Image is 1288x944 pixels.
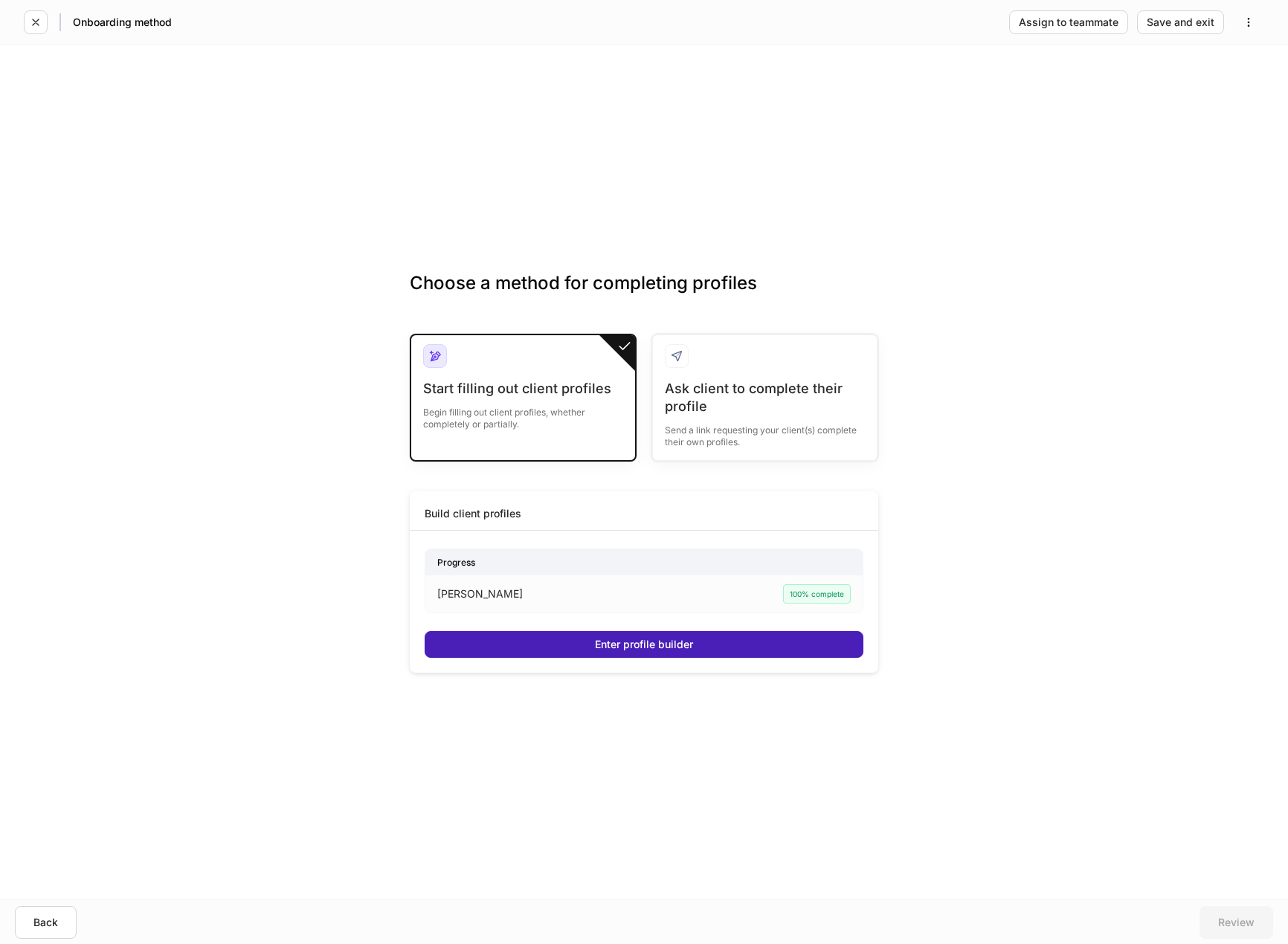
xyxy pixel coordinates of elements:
div: Assign to teammate [1019,17,1118,28]
button: Assign to teammate [1009,10,1128,34]
h3: Choose a method for completing profiles [410,271,878,319]
button: Enter profile builder [425,631,863,658]
div: Build client profiles [425,506,521,521]
button: Save and exit [1137,10,1224,34]
div: Progress [425,549,863,575]
div: 100% complete [783,584,851,604]
div: Back [33,917,58,928]
div: Send a link requesting your client(s) complete their own profiles. [665,416,865,448]
h5: Onboarding method [73,15,172,30]
div: Start filling out client profiles [423,380,623,398]
div: Save and exit [1147,17,1214,28]
button: Back [15,906,77,939]
div: Begin filling out client profiles, whether completely or partially. [423,398,623,430]
div: Enter profile builder [595,639,693,650]
div: Ask client to complete their profile [665,380,865,416]
p: [PERSON_NAME] [437,586,523,601]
